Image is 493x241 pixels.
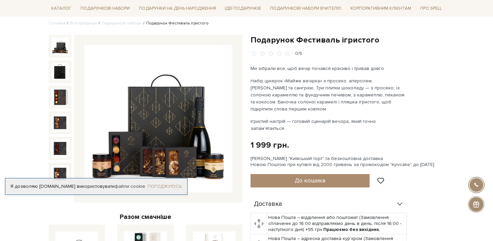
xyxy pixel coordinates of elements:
a: Подарункові набори [78,3,132,14]
a: Про Spell [418,3,444,14]
div: Разом смачніше [49,213,242,221]
div: Я дозволяю [DOMAIN_NAME] використовувати [5,183,187,189]
a: Подарункові набори [102,21,142,26]
a: Корпоративним клієнтам [348,3,414,14]
button: До кошика [251,174,370,187]
li: Подарунок Фестиваль ігристого [142,20,209,26]
h1: Подарунок Фестиваль ігристого [251,35,444,45]
a: Вся продукція [70,21,97,26]
img: Подарунок Фестиваль ігристого [51,37,69,55]
img: Подарунок Фестиваль ігристого [51,63,69,80]
img: Подарунок Фестиваль ігристого [51,114,69,132]
div: 1 999 грн. [251,140,289,150]
a: Каталог [49,3,74,14]
div: [PERSON_NAME] "Київський торт" та безкоштовна доставка Новою Поштою при купівлі від 2000 гривень ... [251,156,444,168]
p: Ігристий настрій — готовий сценарій вечора, який точно запамʼятається. [251,118,408,132]
span: До кошика [295,177,325,184]
img: Подарунок Фестиваль ігристого [51,165,69,183]
span: Доставка [254,201,282,207]
img: Подарунок Фестиваль ігристого [51,88,69,106]
img: Подарунок Фестиваль ігристого [51,140,69,157]
div: 0/5 [295,51,302,57]
b: Працюємо без вихідних. [323,227,380,232]
a: Подарункові набори Вчителю [267,3,344,14]
img: Подарунок Фестиваль ігристого [84,45,232,193]
a: Погоджуюсь [148,183,182,189]
a: Головна [49,21,65,26]
a: Ідеї подарунків [222,3,264,14]
p: Ми зібрали все, щоб вечір почався красиво і тривав довго. [251,65,408,72]
a: Подарунки на День народження [136,3,219,14]
p: Набір цукерок «Майже вечірка» з просеко, аперолем, [PERSON_NAME] та сангрією. Три плитки шоколаду... [251,77,408,112]
a: файли cookie [115,183,145,189]
td: Нова Пошта – відділення або поштомат (Замовлення сплаченні до 16:00 відправляємо день в день, піс... [267,213,407,234]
